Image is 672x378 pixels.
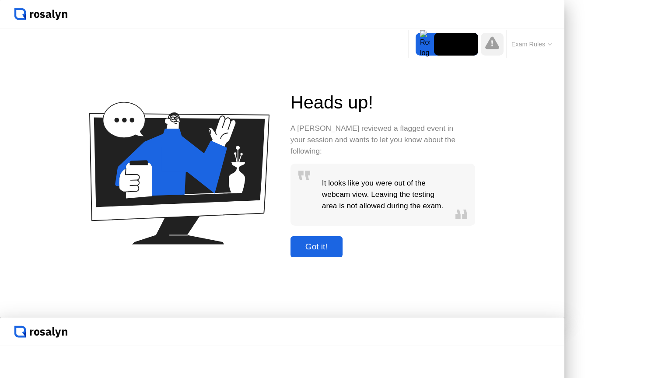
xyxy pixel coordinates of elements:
div: Got it! [293,242,340,252]
div: It looks like you were out of the webcam view. Leaving the testing area is not allowed during the... [318,164,448,226]
div: Heads up! [290,89,476,116]
button: Exam Rules [509,40,555,48]
div: A [PERSON_NAME] reviewed a flagged event in your session and wants to let you know about the foll... [290,123,458,157]
button: Got it! [290,236,343,257]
